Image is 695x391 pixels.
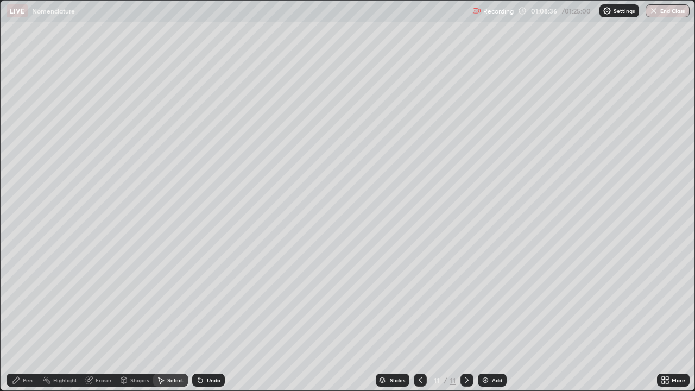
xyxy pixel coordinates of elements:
div: Eraser [96,377,112,383]
div: Select [167,377,184,383]
button: End Class [646,4,690,17]
img: class-settings-icons [603,7,611,15]
div: Undo [207,377,220,383]
img: add-slide-button [481,376,490,384]
div: / [444,377,447,383]
img: recording.375f2c34.svg [472,7,481,15]
div: Pen [23,377,33,383]
div: Add [492,377,502,383]
p: Nomenclature [32,7,75,15]
div: 11 [431,377,442,383]
div: Shapes [130,377,149,383]
p: Recording [483,7,514,15]
div: Slides [390,377,405,383]
img: end-class-cross [649,7,658,15]
div: Highlight [53,377,77,383]
div: More [672,377,685,383]
p: LIVE [10,7,24,15]
div: 11 [450,375,456,385]
p: Settings [614,8,635,14]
